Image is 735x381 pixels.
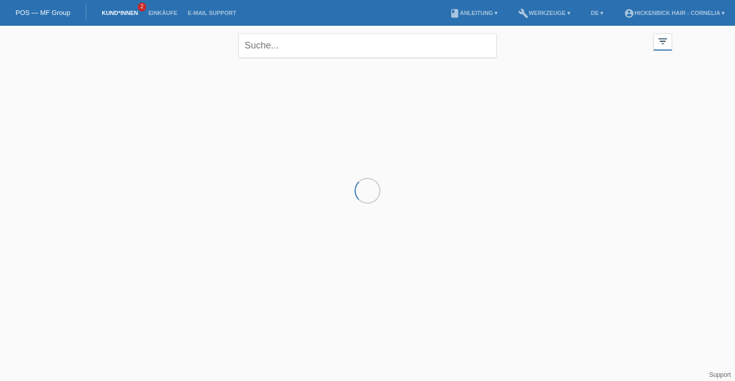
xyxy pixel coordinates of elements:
i: account_circle [624,8,634,19]
a: E-Mail Support [183,10,242,16]
a: DE ▾ [586,10,609,16]
span: 2 [138,3,146,11]
a: Kund*innen [97,10,143,16]
a: Einkäufe [143,10,182,16]
a: POS — MF Group [15,9,70,16]
a: Support [709,371,731,378]
a: buildWerkzeuge ▾ [513,10,576,16]
i: book [450,8,460,19]
a: account_circleHickenbick Hair - Cornelia ▾ [619,10,730,16]
a: bookAnleitung ▾ [444,10,503,16]
i: filter_list [657,36,668,47]
input: Suche... [238,34,497,58]
i: build [518,8,529,19]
